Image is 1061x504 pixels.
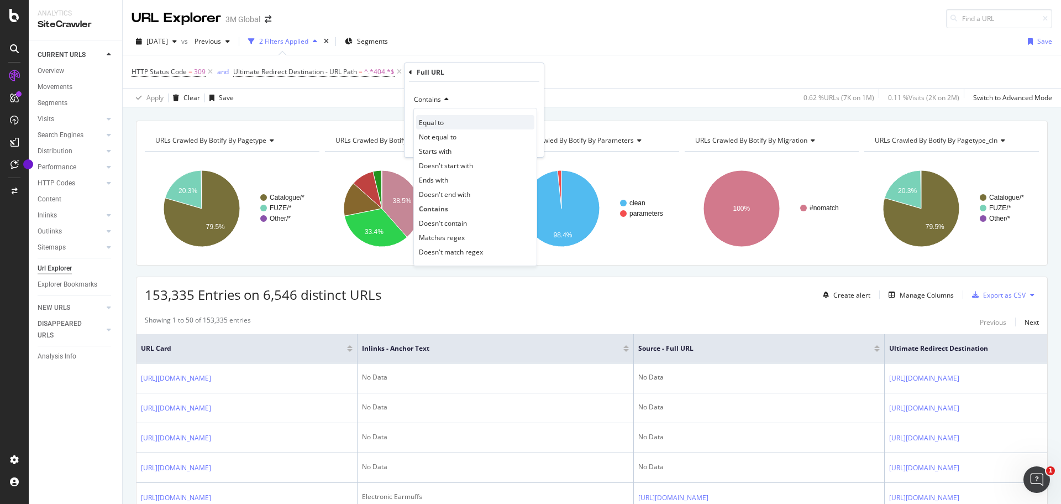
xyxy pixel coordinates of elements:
[989,215,1010,222] text: Other/*
[629,199,645,207] text: clean
[889,433,959,444] a: [URL][DOMAIN_NAME]
[864,160,1037,257] svg: A chart.
[357,37,388,46] span: Segments
[219,93,234,102] div: Save
[265,15,271,23] div: arrow-right-arrow-left
[505,160,677,257] svg: A chart.
[38,65,114,77] a: Overview
[145,315,251,329] div: Showing 1 to 50 of 153,335 entries
[205,89,234,107] button: Save
[190,33,234,50] button: Previous
[38,351,76,362] div: Analysis Info
[803,93,874,102] div: 0.62 % URLs ( 7K on 1M )
[141,463,211,474] a: [URL][DOMAIN_NAME]
[38,279,97,290] div: Explorer Bookmarks
[38,210,103,221] a: Inlinks
[38,210,57,221] div: Inlinks
[818,286,870,304] button: Create alert
[362,432,629,442] div: No Data
[359,67,363,76] span: =
[38,318,93,341] div: DISAPPEARED URLS
[810,204,839,212] text: #nomatch
[38,263,114,274] a: Url Explorer
[362,492,629,502] div: Electronic Earmuffs
[225,14,260,25] div: 3M Global
[132,67,187,76] span: HTTP Status Code
[141,403,211,414] a: [URL][DOMAIN_NAME]
[38,129,83,141] div: Search Engines
[270,194,304,201] text: Catalogue/*
[38,129,103,141] a: Search Engines
[178,187,197,195] text: 20.3%
[414,95,441,104] span: Contains
[38,97,67,109] div: Segments
[968,286,1026,304] button: Export as CSV
[1025,318,1039,327] div: Next
[419,190,470,199] span: Doesn't end with
[38,113,54,125] div: Visits
[889,344,1026,354] span: Ultimate Redirect Destination
[145,160,318,257] div: A chart.
[38,351,114,362] a: Analysis Info
[362,462,629,472] div: No Data
[38,97,114,109] a: Segments
[419,161,473,170] span: Doesn't start with
[1046,466,1055,475] span: 1
[983,290,1026,300] div: Export as CSV
[132,33,181,50] button: [DATE]
[181,37,190,46] span: vs
[38,279,114,290] a: Explorer Bookmarks
[362,372,629,382] div: No Data
[973,93,1052,102] div: Switch to Advanced Mode
[132,9,221,28] div: URL Explorer
[513,132,669,149] h4: URLs Crawled By Botify By parameters
[419,175,448,185] span: Ends with
[409,137,444,148] button: Cancel
[969,89,1052,107] button: Switch to Advanced Mode
[217,67,229,76] div: and
[141,373,211,384] a: [URL][DOMAIN_NAME]
[340,33,392,50] button: Segments
[155,136,266,145] span: URLs Crawled By Botify By pagetype
[419,132,456,142] span: Not equal to
[362,344,607,354] span: Inlinks - Anchor Text
[217,66,229,77] button: and
[873,132,1029,149] h4: URLs Crawled By Botify By pagetype_cln
[38,146,72,157] div: Distribution
[270,204,292,212] text: FUZE/*
[1023,33,1052,50] button: Save
[419,118,444,127] span: Equal to
[183,93,200,102] div: Clear
[884,288,954,302] button: Manage Columns
[554,231,572,239] text: 98.4%
[146,37,168,46] span: 2025 Aug. 10th
[638,492,708,503] a: [URL][DOMAIN_NAME]
[926,223,944,231] text: 79.5%
[23,159,33,169] div: Tooltip anchor
[889,373,959,384] a: [URL][DOMAIN_NAME]
[888,93,959,102] div: 0.11 % Visits ( 2K on 2M )
[244,33,322,50] button: 2 Filters Applied
[38,178,103,189] a: HTTP Codes
[38,9,113,18] div: Analytics
[38,226,103,237] a: Outlinks
[989,194,1024,201] text: Catalogue/*
[638,344,858,354] span: Source - Full URL
[629,210,663,217] text: parameters
[638,432,880,442] div: No Data
[638,372,880,382] div: No Data
[638,462,880,472] div: No Data
[38,81,72,93] div: Movements
[322,36,331,47] div: times
[169,89,200,107] button: Clear
[392,197,411,205] text: 38.5%
[733,205,750,212] text: 100%
[141,492,211,503] a: [URL][DOMAIN_NAME]
[419,247,483,257] span: Doesn't match regex
[38,318,103,341] a: DISAPPEARED URLS
[695,136,807,145] span: URLs Crawled By Botify By migration
[333,132,490,149] h4: URLs Crawled By Botify By locale
[38,302,103,314] a: NEW URLS
[38,81,114,93] a: Movements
